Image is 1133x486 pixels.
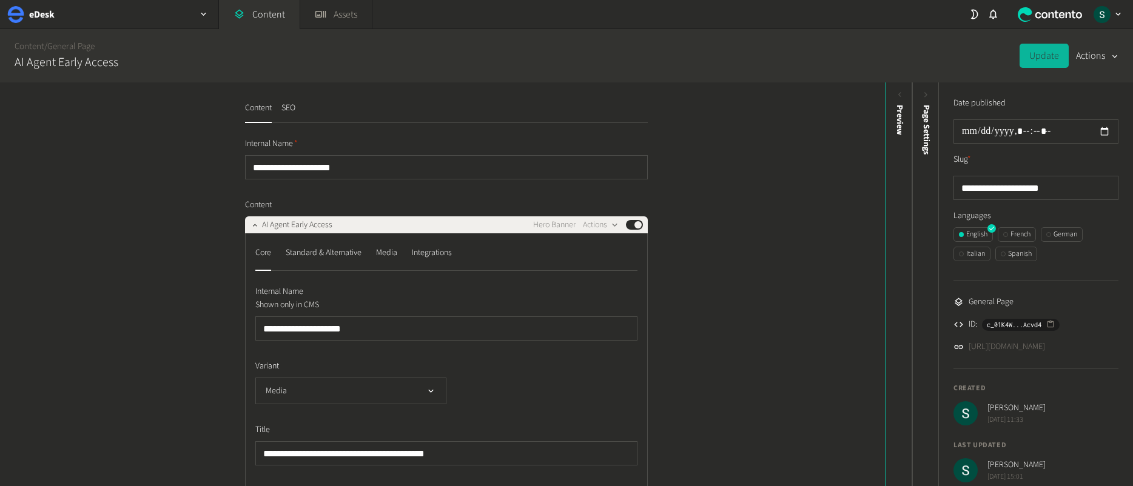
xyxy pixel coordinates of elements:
[262,219,332,231] span: AI Agent Early Access
[953,210,1118,222] label: Languages
[245,138,298,150] span: Internal Name
[1094,6,1111,23] img: Sarah Grady
[286,243,361,262] div: Standard & Alternative
[998,227,1036,242] button: French
[959,229,987,240] div: English
[1001,248,1032,259] div: Spanish
[47,40,95,53] a: General Page
[255,285,303,298] span: Internal Name
[969,341,1045,353] a: [URL][DOMAIN_NAME]
[255,360,279,373] span: Variant
[982,319,1060,331] button: c_01K4W...Acvd4
[987,402,1046,414] span: [PERSON_NAME]
[255,243,271,262] div: Core
[255,378,446,404] button: Media
[1076,44,1118,68] button: Actions
[995,247,1037,261] button: Spanish
[987,414,1046,425] span: [DATE] 11:33
[1003,229,1030,240] div: French
[953,458,978,482] img: Sarah Grady
[245,102,272,123] button: Content
[987,319,1041,330] span: c_01K4W...Acvd4
[583,218,619,232] button: Actions
[376,243,397,262] div: Media
[44,40,47,53] span: /
[29,7,55,22] h2: eDesk
[15,53,118,72] h2: AI Agent Early Access
[920,105,933,155] span: Page Settings
[255,424,270,436] span: Title
[893,105,906,135] div: Preview
[953,227,993,242] button: English
[533,219,576,231] span: Hero Banner
[959,248,985,259] div: Italian
[987,471,1046,482] span: [DATE] 15:01
[953,97,1006,110] label: Date published
[969,296,1014,308] span: General Page
[245,199,272,211] span: Content
[953,247,990,261] button: Italian
[1020,44,1069,68] button: Update
[953,383,1118,394] h4: Created
[281,102,295,123] button: SEO
[969,318,977,331] span: ID:
[1041,227,1083,242] button: German
[412,243,452,262] div: Integrations
[255,298,531,311] p: Shown only in CMS
[15,40,44,53] a: Content
[953,440,1118,451] h4: Last updated
[987,459,1046,471] span: [PERSON_NAME]
[953,401,978,425] img: Sarah Grady
[1046,229,1077,240] div: German
[953,153,971,166] label: Slug
[7,6,24,23] img: eDesk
